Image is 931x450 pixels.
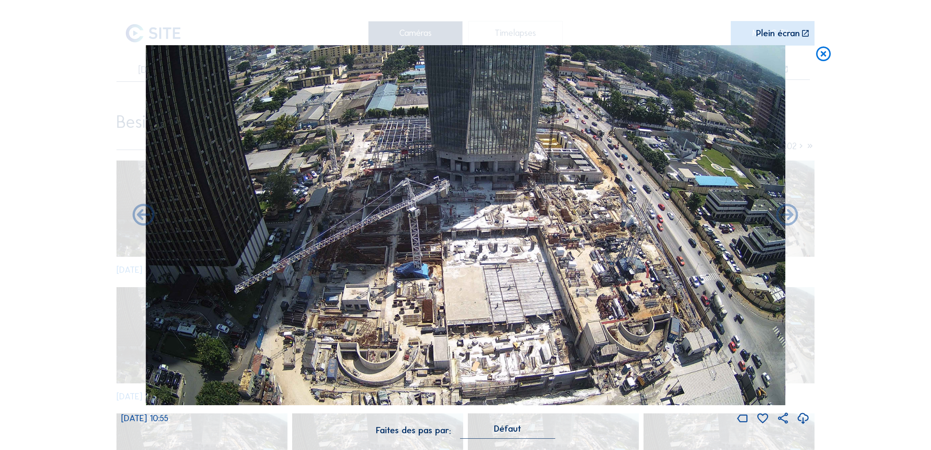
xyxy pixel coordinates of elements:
i: Back [774,203,801,229]
div: Défaut [460,425,555,438]
i: Forward [130,203,157,229]
span: [DATE] 10:55 [121,413,168,424]
div: Plein écran [756,29,800,39]
img: Image [146,45,786,405]
div: Défaut [494,425,521,432]
div: Faites des pas par: [376,426,451,435]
